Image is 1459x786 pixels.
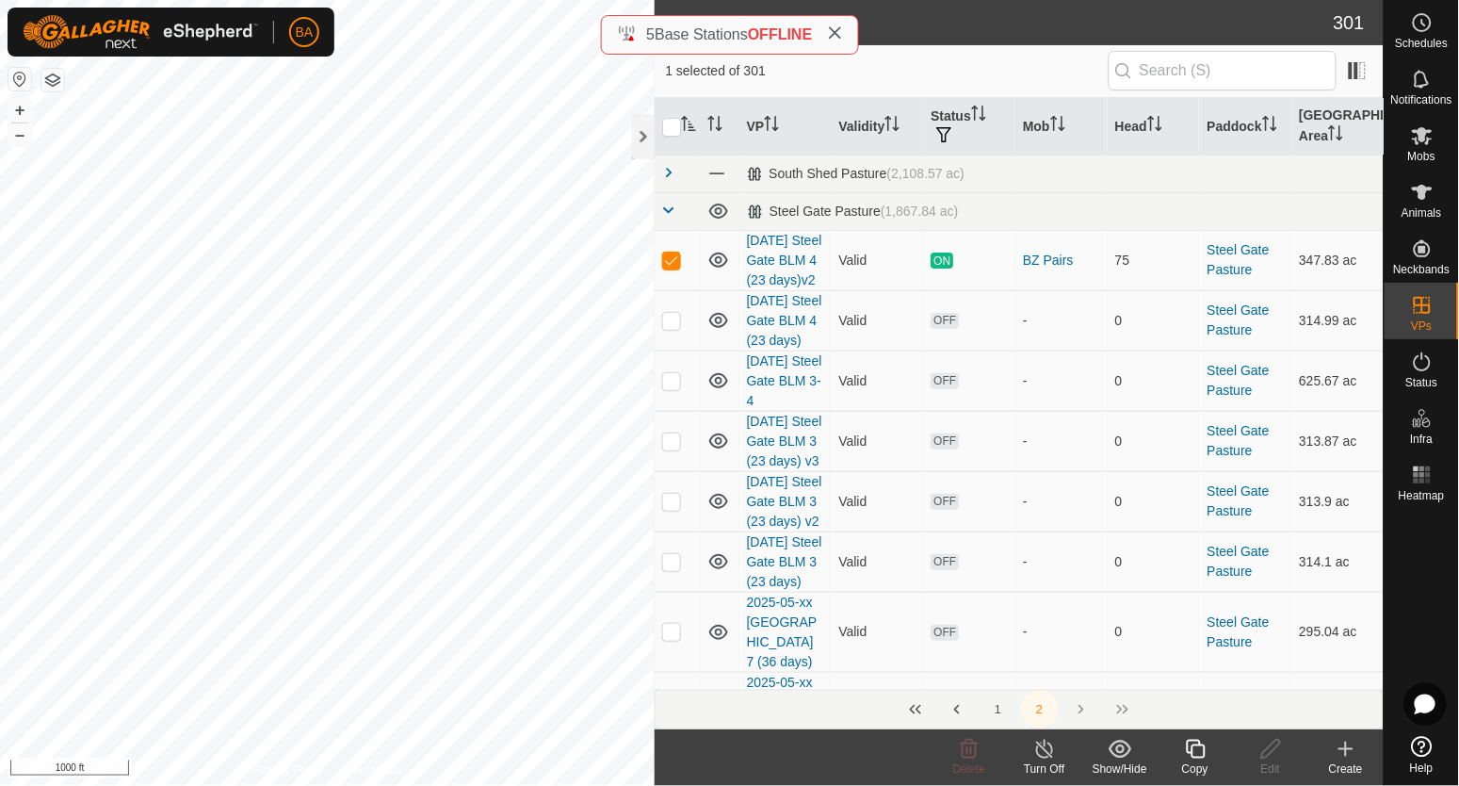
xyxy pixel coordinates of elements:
[1405,377,1437,388] span: Status
[8,123,31,146] button: –
[747,353,822,408] a: [DATE] Steel Gate BLM 3-4
[1082,761,1158,778] div: Show/Hide
[1207,242,1269,277] a: Steel Gate Pasture
[831,471,923,532] td: Valid
[931,253,953,269] span: ON
[747,293,822,348] a: [DATE] Steel Gate BLM 4 (23 days)
[1109,51,1337,90] input: Search (S)
[1399,490,1445,501] span: Heatmap
[1328,128,1343,143] p-sorticon: Activate to sort
[747,166,965,182] div: South Shed Pasture
[831,672,923,752] td: Valid
[884,119,900,134] p-sorticon: Activate to sort
[1147,119,1162,134] p-sorticon: Activate to sort
[1207,363,1269,398] a: Steel Gate Pasture
[1108,351,1200,411] td: 0
[1410,762,1434,774] span: Help
[1308,761,1384,778] div: Create
[252,761,323,778] a: Privacy Policy
[1291,592,1384,672] td: 295.04 ac
[1262,119,1277,134] p-sorticon: Activate to sort
[296,23,314,42] span: BA
[707,119,722,134] p-sorticon: Activate to sort
[41,69,64,91] button: Map Layers
[1334,8,1365,37] span: 301
[897,691,934,729] button: First Page
[931,313,959,329] span: OFF
[1023,552,1100,572] div: -
[831,532,923,592] td: Valid
[931,554,959,570] span: OFF
[764,119,779,134] p-sorticon: Activate to sort
[1050,119,1065,134] p-sorticon: Activate to sort
[931,494,959,510] span: OFF
[1207,483,1269,518] a: Steel Gate Pasture
[747,233,822,287] a: [DATE] Steel Gate BLM 4 (23 days)v2
[1291,411,1384,471] td: 313.87 ac
[747,414,822,468] a: [DATE] Steel Gate BLM 3 (23 days) v3
[931,434,959,450] span: OFF
[1207,423,1269,458] a: Steel Gate Pasture
[1023,251,1100,270] div: BZ Pairs
[831,592,923,672] td: Valid
[655,26,748,42] span: Base Stations
[8,68,31,90] button: Reset Map
[747,675,818,749] a: 2025-05-xx [GEOGRAPHIC_DATA] 6 (36 days)
[748,26,812,42] span: OFFLINE
[1207,544,1269,579] a: Steel Gate Pasture
[1158,761,1233,778] div: Copy
[1207,303,1269,337] a: Steel Gate Pasture
[1021,691,1059,729] button: 2
[1291,98,1384,156] th: [GEOGRAPHIC_DATA] Area
[887,166,965,181] span: (2,108.57 ac)
[1199,98,1291,156] th: Paddock
[1108,230,1200,290] td: 75
[980,691,1017,729] button: 1
[1015,98,1108,156] th: Mob
[681,119,696,134] p-sorticon: Activate to sort
[831,290,923,351] td: Valid
[1023,432,1100,451] div: -
[1023,492,1100,512] div: -
[831,351,923,411] td: Valid
[953,762,986,776] span: Delete
[1023,622,1100,642] div: -
[1108,411,1200,471] td: 0
[23,15,258,49] img: Gallagher Logo
[1291,230,1384,290] td: 347.83 ac
[938,691,976,729] button: Previous Page
[646,26,655,42] span: 5
[881,204,959,219] span: (1,867.84 ac)
[1108,471,1200,532] td: 0
[666,61,1109,81] span: 1 selected of 301
[1108,532,1200,592] td: 0
[8,99,31,122] button: +
[1408,151,1435,162] span: Mobs
[1411,320,1432,332] span: VPs
[1023,371,1100,391] div: -
[1410,434,1433,445] span: Infra
[747,595,818,669] a: 2025-05-xx [GEOGRAPHIC_DATA] 7 (36 days)
[931,373,959,389] span: OFF
[1395,38,1448,49] span: Schedules
[831,411,923,471] td: Valid
[923,98,1015,156] th: Status
[747,474,822,529] a: [DATE] Steel Gate BLM 3 (23 days) v2
[1393,264,1450,275] span: Neckbands
[1233,761,1308,778] div: Edit
[739,98,832,156] th: VP
[1108,592,1200,672] td: 0
[831,98,923,156] th: Validity
[831,230,923,290] td: Valid
[1385,729,1459,781] a: Help
[1023,311,1100,331] div: -
[1291,532,1384,592] td: 314.1 ac
[1391,94,1452,106] span: Notifications
[1291,351,1384,411] td: 625.67 ac
[1291,471,1384,532] td: 313.9 ac
[1402,207,1442,219] span: Animals
[1007,761,1082,778] div: Turn Off
[747,204,959,220] div: Steel Gate Pasture
[1291,672,1384,752] td: 352.5 ac
[666,11,1334,34] h2: In Rotation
